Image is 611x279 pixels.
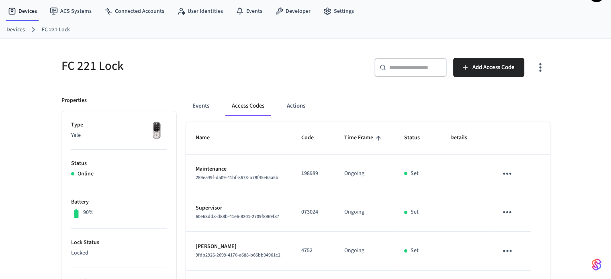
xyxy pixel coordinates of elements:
[71,238,167,247] p: Lock Status
[335,155,394,193] td: Ongoing
[317,4,360,18] a: Settings
[453,58,524,77] button: Add Access Code
[335,193,394,232] td: Ongoing
[83,208,94,217] p: 90%
[335,232,394,270] td: Ongoing
[71,249,167,257] p: Locked
[147,121,167,141] img: Yale Assure Touchscreen Wifi Smart Lock, Satin Nickel, Front
[71,198,167,206] p: Battery
[6,26,25,34] a: Devices
[71,159,167,168] p: Status
[301,208,325,216] p: 073024
[196,165,282,173] p: Maintenance
[71,131,167,140] p: Yale
[196,204,282,212] p: Supervisor
[225,96,271,116] button: Access Codes
[280,96,312,116] button: Actions
[186,96,216,116] button: Events
[171,4,229,18] a: User Identities
[78,170,94,178] p: Online
[301,246,325,255] p: 4752
[2,4,43,18] a: Devices
[472,62,515,73] span: Add Access Code
[411,208,419,216] p: Set
[43,4,98,18] a: ACS Systems
[450,132,478,144] span: Details
[269,4,317,18] a: Developer
[42,26,70,34] a: FC 221 Lock
[61,58,301,74] h5: FC 221 Lock
[186,96,550,116] div: ant example
[196,174,278,181] span: 289ea49f-da09-41bf-8673-b78f45e65a5b
[301,132,324,144] span: Code
[98,4,171,18] a: Connected Accounts
[71,121,167,129] p: Type
[196,213,279,220] span: 60e63dd8-d88b-41e6-8201-2709f8969f87
[411,169,419,178] p: Set
[61,96,87,105] p: Properties
[404,132,430,144] span: Status
[196,252,280,259] span: 9fdb2926-2699-4170-a688-b66bb94961c2
[196,242,282,251] p: [PERSON_NAME]
[344,132,384,144] span: Time Frame
[411,246,419,255] p: Set
[229,4,269,18] a: Events
[196,132,220,144] span: Name
[592,258,601,271] img: SeamLogoGradient.69752ec5.svg
[301,169,325,178] p: 198989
